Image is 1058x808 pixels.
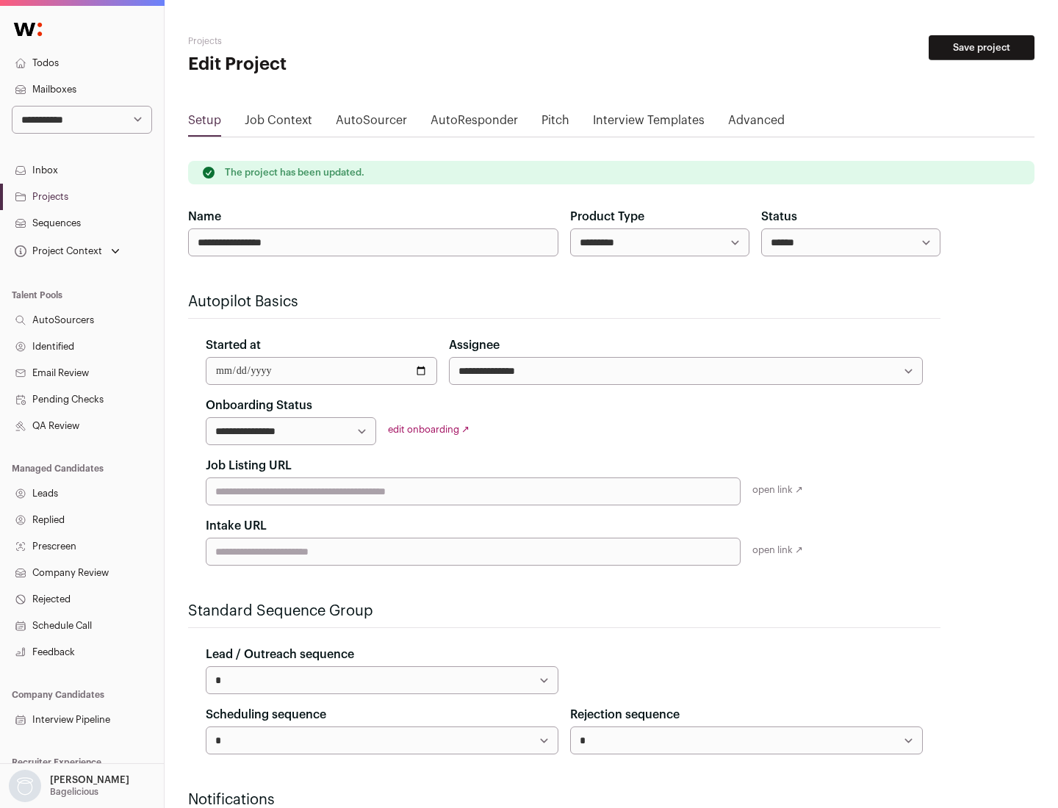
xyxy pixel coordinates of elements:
label: Onboarding Status [206,397,312,414]
h2: Standard Sequence Group [188,601,940,621]
label: Intake URL [206,517,267,535]
label: Status [761,208,797,226]
a: Interview Templates [593,112,705,135]
h2: Projects [188,35,470,47]
button: Open dropdown [12,241,123,261]
h1: Edit Project [188,53,470,76]
p: Bagelicious [50,786,98,798]
a: Advanced [728,112,785,135]
label: Scheduling sequence [206,706,326,724]
button: Save project [929,35,1034,60]
p: [PERSON_NAME] [50,774,129,786]
a: edit onboarding ↗ [388,425,469,434]
label: Job Listing URL [206,457,292,475]
a: AutoSourcer [336,112,407,135]
a: Job Context [245,112,312,135]
div: Project Context [12,245,102,257]
img: nopic.png [9,770,41,802]
button: Open dropdown [6,770,132,802]
img: Wellfound [6,15,50,44]
label: Started at [206,336,261,354]
label: Rejection sequence [570,706,680,724]
h2: Autopilot Basics [188,292,940,312]
a: Pitch [541,112,569,135]
label: Product Type [570,208,644,226]
a: Setup [188,112,221,135]
a: AutoResponder [431,112,518,135]
p: The project has been updated. [225,167,364,178]
label: Name [188,208,221,226]
label: Lead / Outreach sequence [206,646,354,663]
label: Assignee [449,336,500,354]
